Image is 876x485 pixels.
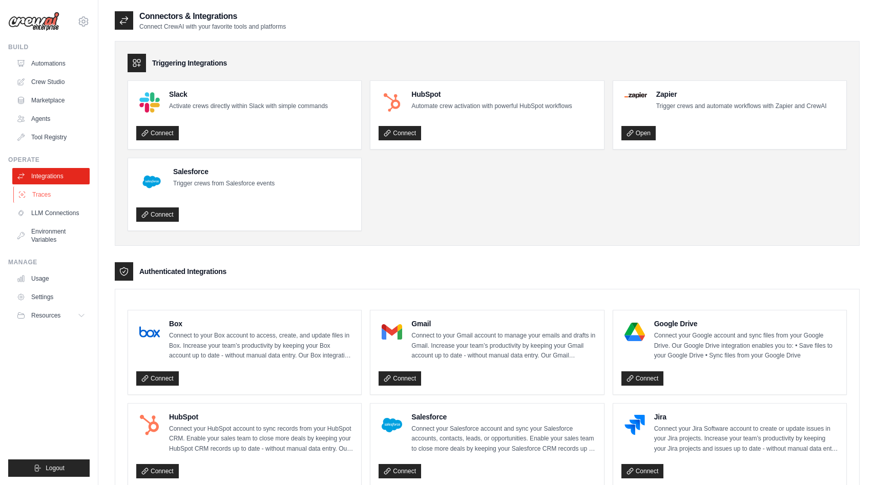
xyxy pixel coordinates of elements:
[173,179,275,189] p: Trigger crews from Salesforce events
[621,126,656,140] a: Open
[656,89,827,99] h4: Zapier
[411,319,595,329] h4: Gmail
[654,331,838,361] p: Connect your Google account and sync files from your Google Drive. Our Google Drive integration e...
[621,371,664,386] a: Connect
[12,92,90,109] a: Marketplace
[152,58,227,68] h3: Triggering Integrations
[12,129,90,145] a: Tool Registry
[12,223,90,248] a: Environment Variables
[8,258,90,266] div: Manage
[169,319,353,329] h4: Box
[624,322,645,342] img: Google Drive Logo
[12,55,90,72] a: Automations
[12,205,90,221] a: LLM Connections
[411,331,595,361] p: Connect to your Gmail account to manage your emails and drafts in Gmail. Increase your team’s pro...
[136,371,179,386] a: Connect
[169,89,328,99] h4: Slack
[654,424,838,454] p: Connect your Jira Software account to create or update issues in your Jira projects. Increase you...
[621,464,664,478] a: Connect
[12,111,90,127] a: Agents
[169,331,353,361] p: Connect to your Box account to access, create, and update files in Box. Increase your team’s prod...
[169,424,353,454] p: Connect your HubSpot account to sync records from your HubSpot CRM. Enable your sales team to clo...
[379,371,421,386] a: Connect
[624,92,647,98] img: Zapier Logo
[8,43,90,51] div: Build
[8,156,90,164] div: Operate
[31,311,60,320] span: Resources
[382,92,402,113] img: HubSpot Logo
[136,126,179,140] a: Connect
[139,170,164,194] img: Salesforce Logo
[411,412,595,422] h4: Salesforce
[12,270,90,287] a: Usage
[379,126,421,140] a: Connect
[411,424,595,454] p: Connect your Salesforce account and sync your Salesforce accounts, contacts, leads, or opportunit...
[136,464,179,478] a: Connect
[382,322,402,342] img: Gmail Logo
[8,12,59,31] img: Logo
[411,101,572,112] p: Automate crew activation with powerful HubSpot workflows
[139,415,160,435] img: HubSpot Logo
[12,289,90,305] a: Settings
[139,266,226,277] h3: Authenticated Integrations
[12,307,90,324] button: Resources
[411,89,572,99] h4: HubSpot
[654,412,838,422] h4: Jira
[382,415,402,435] img: Salesforce Logo
[169,101,328,112] p: Activate crews directly within Slack with simple commands
[169,412,353,422] h4: HubSpot
[12,74,90,90] a: Crew Studio
[379,464,421,478] a: Connect
[139,92,160,113] img: Slack Logo
[139,322,160,342] img: Box Logo
[12,168,90,184] a: Integrations
[139,23,286,31] p: Connect CrewAI with your favorite tools and platforms
[139,10,286,23] h2: Connectors & Integrations
[624,415,645,435] img: Jira Logo
[8,459,90,477] button: Logout
[13,186,91,203] a: Traces
[654,319,838,329] h4: Google Drive
[656,101,827,112] p: Trigger crews and automate workflows with Zapier and CrewAI
[173,166,275,177] h4: Salesforce
[136,207,179,222] a: Connect
[46,464,65,472] span: Logout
